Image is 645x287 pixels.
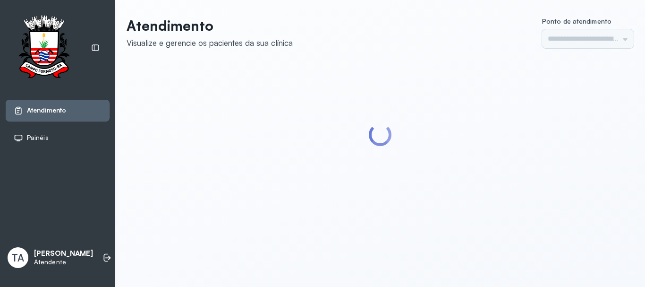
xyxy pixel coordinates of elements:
[12,252,24,264] span: TA
[14,106,102,115] a: Atendimento
[34,258,93,266] p: Atendente
[27,106,66,114] span: Atendimento
[127,38,293,48] div: Visualize e gerencie os pacientes da sua clínica
[542,17,611,25] span: Ponto de atendimento
[10,15,78,81] img: Logotipo do estabelecimento
[27,134,49,142] span: Painéis
[127,17,293,34] p: Atendimento
[34,249,93,258] p: [PERSON_NAME]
